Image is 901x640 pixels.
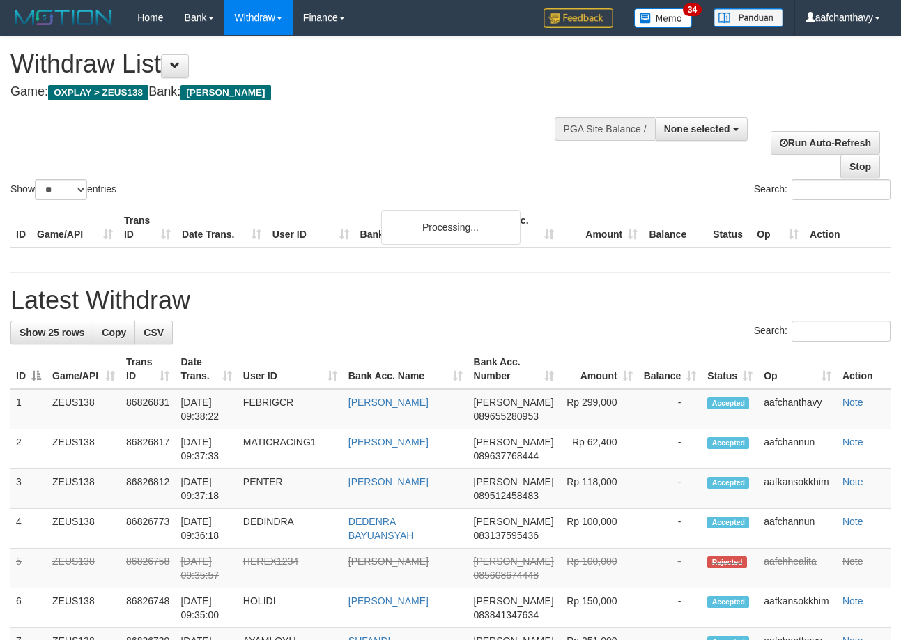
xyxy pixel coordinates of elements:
[10,50,587,78] h1: Withdraw List
[121,509,175,549] td: 86826773
[47,588,121,628] td: ZEUS138
[707,208,751,247] th: Status
[643,208,707,247] th: Balance
[702,349,758,389] th: Status: activate to sort column ascending
[238,349,343,389] th: User ID: activate to sort column ascending
[754,321,891,342] label: Search:
[10,509,47,549] td: 4
[121,429,175,469] td: 86826817
[474,476,554,487] span: [PERSON_NAME]
[47,549,121,588] td: ZEUS138
[771,131,880,155] a: Run Auto-Refresh
[10,208,31,247] th: ID
[476,208,560,247] th: Bank Acc. Number
[842,476,863,487] a: Note
[47,509,121,549] td: ZEUS138
[10,588,47,628] td: 6
[707,437,749,449] span: Accepted
[474,397,554,408] span: [PERSON_NAME]
[638,588,702,628] td: -
[474,516,554,527] span: [PERSON_NAME]
[758,588,837,628] td: aafkansokkhim
[474,595,554,607] span: [PERSON_NAME]
[175,429,237,469] td: [DATE] 09:37:33
[47,469,121,509] td: ZEUS138
[474,436,554,448] span: [PERSON_NAME]
[48,85,148,100] span: OXPLAY > ZEUS138
[238,469,343,509] td: PENTER
[555,117,655,141] div: PGA Site Balance /
[655,117,748,141] button: None selected
[560,208,643,247] th: Amount
[348,397,429,408] a: [PERSON_NAME]
[634,8,693,28] img: Button%20Memo.svg
[118,208,176,247] th: Trans ID
[343,349,468,389] th: Bank Acc. Name: activate to sort column ascending
[758,549,837,588] td: aafchhealita
[175,349,237,389] th: Date Trans.: activate to sort column ascending
[47,389,121,429] td: ZEUS138
[238,429,343,469] td: MATICRACING1
[10,549,47,588] td: 5
[93,321,135,344] a: Copy
[754,179,891,200] label: Search:
[842,397,863,408] a: Note
[121,588,175,628] td: 86826748
[10,321,93,344] a: Show 25 rows
[474,450,539,462] span: Copy 089637768444 to clipboard
[238,588,343,628] td: HOLIDI
[348,595,429,607] a: [PERSON_NAME]
[638,469,702,509] td: -
[121,349,175,389] th: Trans ID: activate to sort column ascending
[707,477,749,489] span: Accepted
[474,556,554,567] span: [PERSON_NAME]
[10,85,587,99] h4: Game: Bank:
[355,208,477,247] th: Bank Acc. Name
[238,509,343,549] td: DEDINDRA
[10,349,47,389] th: ID: activate to sort column descending
[792,321,891,342] input: Search:
[758,429,837,469] td: aafchannun
[47,349,121,389] th: Game/API: activate to sort column ascending
[758,389,837,429] td: aafchanthavy
[560,588,638,628] td: Rp 150,000
[348,476,429,487] a: [PERSON_NAME]
[134,321,173,344] a: CSV
[758,349,837,389] th: Op: activate to sort column ascending
[238,549,343,588] td: HEREX1234
[758,469,837,509] td: aafkansokkhim
[638,509,702,549] td: -
[121,389,175,429] td: 86826831
[175,588,237,628] td: [DATE] 09:35:00
[560,549,638,588] td: Rp 100,000
[348,556,429,567] a: [PERSON_NAME]
[102,327,126,338] span: Copy
[560,389,638,429] td: Rp 299,000
[638,389,702,429] td: -
[560,429,638,469] td: Rp 62,400
[707,397,749,409] span: Accepted
[381,210,521,245] div: Processing...
[175,389,237,429] td: [DATE] 09:38:22
[842,516,863,527] a: Note
[10,7,116,28] img: MOTION_logo.png
[560,349,638,389] th: Amount: activate to sort column ascending
[468,349,560,389] th: Bank Acc. Number: activate to sort column ascending
[348,516,414,541] a: DEDENRA BAYUANSYAH
[544,8,613,28] img: Feedback.jpg
[683,3,702,16] span: 34
[560,469,638,509] td: Rp 118,000
[474,570,539,581] span: Copy 085608674448 to clipboard
[560,509,638,549] td: Rp 100,000
[837,349,891,389] th: Action
[47,429,121,469] td: ZEUS138
[758,509,837,549] td: aafchannun
[638,549,702,588] td: -
[751,208,804,247] th: Op
[121,549,175,588] td: 86826758
[804,208,891,247] th: Action
[180,85,270,100] span: [PERSON_NAME]
[35,179,87,200] select: Showentries
[175,469,237,509] td: [DATE] 09:37:18
[20,327,84,338] span: Show 25 rows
